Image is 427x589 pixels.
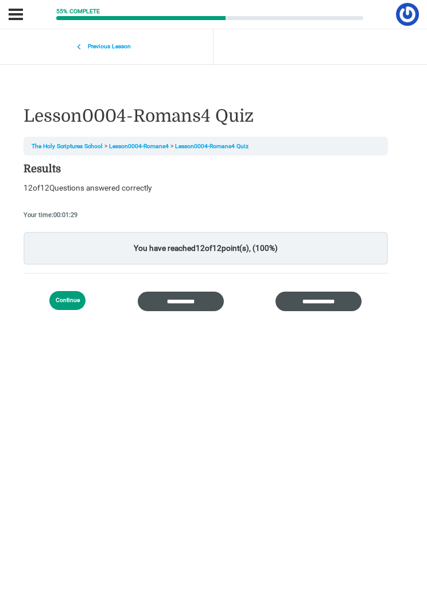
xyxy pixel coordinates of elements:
[24,104,388,128] h1: Lesson0004-Romans4 Quiz
[24,181,388,195] p: of Questions answered correctly
[24,163,388,176] h4: Results
[24,137,388,156] nav: Breadcrumbs
[56,9,100,14] div: 55% Complete
[109,142,169,150] a: Lesson0004-Romans4
[24,232,388,265] p: You have reached of point(s), ( )
[40,183,49,192] span: 12
[53,211,77,219] span: 00:01:29
[49,291,86,310] a: Continue
[24,183,33,192] span: 12
[212,243,222,253] span: 12
[81,43,137,51] span: Previous Lesson
[196,243,205,253] span: 12
[24,210,388,221] p: Your time:
[255,243,275,253] span: 100%
[8,37,205,56] a: Previous Lesson
[32,142,103,150] a: The Holy Scriptures School
[175,142,249,150] a: Lesson0004-Romans4 Quiz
